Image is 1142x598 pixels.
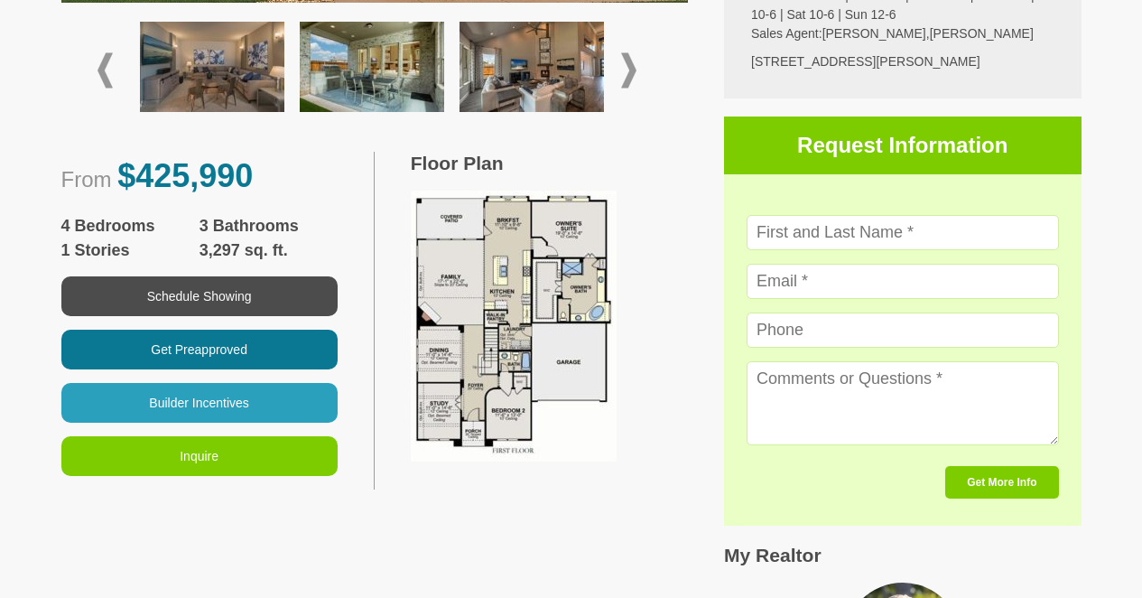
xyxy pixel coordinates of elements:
button: Builder Incentives [61,383,338,423]
span: Sales Agent: [751,26,822,41]
span: 4 Bedrooms [61,214,200,238]
span: 3 Bathrooms [200,214,338,238]
p: [PERSON_NAME],[PERSON_NAME] [751,24,1054,43]
button: Inquire [61,436,338,476]
button: Schedule Showing [61,276,338,316]
h3: Request Information [724,117,1082,174]
span: $425,990 [117,157,253,194]
div: [STREET_ADDRESS][PERSON_NAME] [751,52,1054,71]
span: 1 Stories [61,238,200,263]
button: Get Preapproved [61,330,338,369]
input: Email * [747,264,1059,299]
button: Get More Info [945,466,1058,499]
input: Phone [747,313,1059,348]
h3: My Realtor [724,544,1082,566]
h3: Floor Plan [411,152,688,174]
input: First and Last Name * [747,215,1059,250]
span: 3,297 sq. ft. [200,238,338,263]
span: From [61,167,112,192]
